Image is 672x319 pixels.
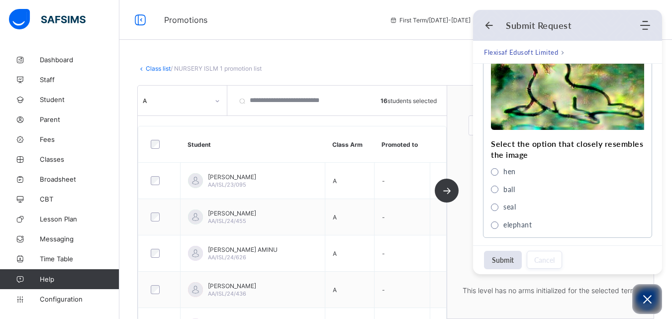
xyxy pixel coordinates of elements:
div: ball [491,184,515,195]
span: AA/ISL/23/095 [208,181,246,188]
span: hen [503,166,516,177]
span: Broadsheet [40,175,119,183]
span: Fees [40,135,119,143]
span: A [333,213,337,221]
span: Time Table [40,255,119,263]
div: breadcrumb current pageFlexisaf Edusoft Limited [473,41,662,64]
div: seal [491,202,516,213]
span: Promotions [164,15,375,25]
span: seal [503,202,516,213]
span: ball [503,184,515,195]
span: A [333,286,337,294]
button: Cancel [527,251,562,269]
div: Modules Menu [639,20,651,30]
div: elephant [491,219,532,230]
span: AA/ISL/24/626 [208,254,246,261]
span: Dashboard [40,56,119,64]
button: Submit [484,251,522,269]
span: [PERSON_NAME] [208,282,256,290]
p: No Arms [451,264,650,274]
span: students selected [381,97,437,105]
span: Flexisaf Edusoft Limited [484,47,558,57]
a: Class list [146,65,171,72]
span: AA/ISL/24/436 [208,290,246,297]
nav: breadcrumb [484,47,565,57]
span: CBT [40,195,119,203]
span: Parent [40,115,119,123]
b: 16 [381,97,387,105]
div: No Arms [451,180,650,317]
th: Class Arm [325,126,374,163]
span: Select the option that closely resembles the image [491,138,644,160]
span: Student [40,96,119,104]
span: Help [40,275,119,283]
span: / NURSERY ISLM 1 promotion list [171,65,262,72]
th: Student [180,126,325,163]
span: session/term information [389,16,471,24]
span: A [333,250,337,257]
span: A [333,177,337,185]
h1: Submit Request [506,20,572,31]
span: [PERSON_NAME] [208,210,256,217]
button: Open asap [632,284,662,314]
span: - [382,286,385,294]
div: A [143,97,209,105]
span: - [382,213,385,221]
span: - [382,177,385,185]
span: Staff [40,76,119,84]
img: captcha [491,30,655,130]
span: AA/ISL/24/455 [208,217,246,224]
span: [PERSON_NAME] [208,173,256,181]
span: Classes [40,155,119,163]
p: This level has no arms initialized for the selected term. [451,284,650,297]
span: elephant [503,219,532,230]
span: - [382,250,385,257]
span: Lesson Plan [40,215,119,223]
th: Promoted to [374,126,430,163]
span: Configuration [40,295,119,303]
img: safsims [9,9,86,30]
span: [PERSON_NAME] AMINU [208,246,278,253]
span: Messaging [40,235,119,243]
div: hen [491,166,516,177]
button: Back [484,20,494,30]
span: Select the class level you wish to promote the select student to [457,96,644,110]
